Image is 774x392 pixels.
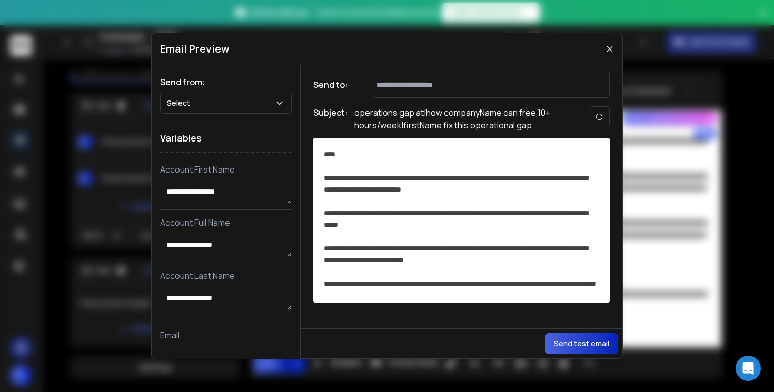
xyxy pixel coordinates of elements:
[354,106,565,132] p: operations gap at|how companyName can free 10+ hours/week|firstName fix this operational gap
[313,78,355,91] h1: Send to:
[160,42,230,56] h1: Email Preview
[167,98,194,108] p: Select
[160,269,292,282] p: Account Last Name
[160,76,292,88] h1: Send from:
[160,216,292,229] p: Account Full Name
[545,333,618,354] button: Send test email
[160,163,292,176] p: Account First Name
[160,124,292,153] h1: Variables
[736,356,761,381] div: Open Intercom Messenger
[313,106,348,132] h1: Subject:
[160,329,292,341] p: Email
